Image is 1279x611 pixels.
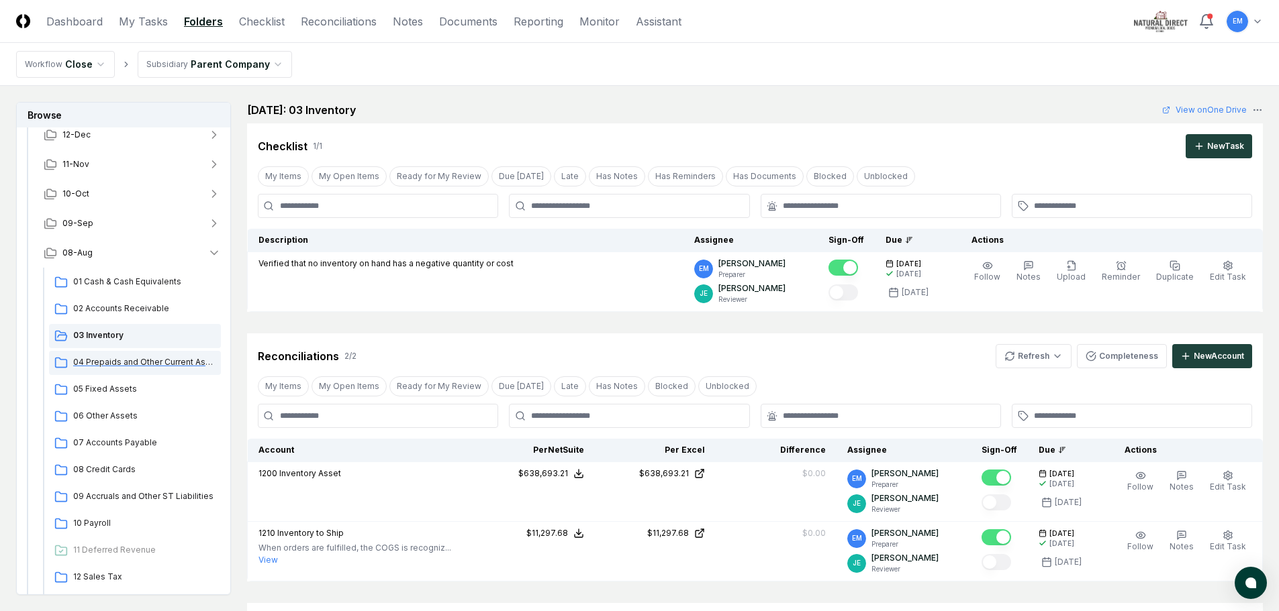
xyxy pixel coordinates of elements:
button: My Items [258,376,309,396]
button: Mark complete [982,494,1011,510]
p: Verified that no inventory on hand has a negative quantity or cost [258,258,514,270]
button: EM [1225,9,1249,34]
a: 01 Cash & Cash Equivalents [49,270,221,294]
span: Follow [1127,541,1153,551]
button: Mark complete [982,529,1011,545]
div: [DATE] [1049,539,1074,549]
a: $638,693.21 [606,467,705,480]
button: $11,297.68 [526,527,584,539]
p: [PERSON_NAME] [871,552,939,564]
span: Duplicate [1156,272,1194,282]
p: Preparer [871,539,939,549]
button: atlas-launcher [1235,567,1267,599]
a: 03 Inventory [49,324,221,348]
span: 04 Prepaids and Other Current Assets [73,356,216,368]
div: Due [1039,444,1092,456]
button: Follow [972,258,1003,286]
a: Documents [439,13,498,30]
button: My Open Items [312,376,387,396]
button: Mark complete [982,554,1011,570]
span: Notes [1170,541,1194,551]
button: Notes [1167,527,1196,555]
button: Mark complete [828,260,858,276]
button: Ready for My Review [389,376,489,396]
div: New Task [1207,140,1244,152]
a: Notes [393,13,423,30]
span: Inventory to Ship [277,528,344,538]
button: 08-Aug [33,238,232,268]
button: Has Notes [589,166,645,186]
button: Refresh [996,344,1072,368]
a: Checklist [239,13,285,30]
h2: [DATE]: 03 Inventory [247,102,356,118]
a: Assistant [636,13,681,30]
span: 09-Sep [62,217,93,229]
button: Duplicate [1153,258,1196,286]
span: 08 Credit Cards [73,463,216,476]
span: 10-Oct [62,188,89,200]
div: Workflow [25,58,62,70]
div: Subsidiary [146,58,188,70]
button: Upload [1054,258,1088,286]
span: 06 Other Assets [73,410,216,422]
span: 12 Sales Tax [73,571,216,583]
span: Edit Task [1210,541,1246,551]
button: NewAccount [1172,344,1252,368]
div: Due [886,234,939,246]
p: [PERSON_NAME] [871,527,939,539]
button: Due Today [491,376,551,396]
a: 04 Prepaids and Other Current Assets [49,351,221,375]
button: Completeness [1077,344,1167,368]
a: 09 Accruals and Other ST Liabilities [49,485,221,509]
div: New Account [1194,350,1244,362]
p: [PERSON_NAME] [871,492,939,504]
a: 11 Deferred Revenue [49,539,221,563]
button: Mark complete [828,284,858,300]
p: Reviewer [718,294,786,304]
button: 10-Oct [33,179,232,209]
div: [DATE] [902,286,929,298]
span: JE [700,288,708,298]
a: 12 Sales Tax [49,565,221,590]
th: Difference [716,439,837,462]
p: [PERSON_NAME] [718,282,786,294]
div: [DATE] [1055,556,1082,568]
a: Folders [184,13,223,30]
button: Has Documents [726,166,804,186]
span: [DATE] [1049,529,1074,539]
span: JE [853,498,861,508]
button: My Items [258,166,309,186]
button: Reminder [1099,258,1143,286]
button: Unblocked [698,376,757,396]
th: Description [248,229,684,252]
th: Per NetSuite [474,439,595,462]
div: Actions [961,234,1252,246]
a: Reporting [514,13,563,30]
button: Has Notes [589,376,645,396]
button: NewTask [1186,134,1252,158]
span: 11-Nov [62,158,89,170]
span: Inventory Asset [279,468,341,478]
span: EM [852,533,862,543]
button: Mark complete [982,469,1011,486]
button: Notes [1167,467,1196,496]
a: 10 Payroll [49,512,221,536]
a: Monitor [579,13,620,30]
span: 05 Fixed Assets [73,383,216,395]
a: View onOne Drive [1162,104,1247,116]
a: Dashboard [46,13,103,30]
div: $11,297.68 [526,527,568,539]
span: Reminder [1102,272,1140,282]
span: 02 Accounts Receivable [73,302,216,315]
button: Blocked [806,166,854,186]
button: Edit Task [1207,467,1249,496]
button: Edit Task [1207,527,1249,555]
p: When orders are fulfilled, the COGS is recogniz... [258,542,451,554]
div: $0.00 [802,467,826,480]
span: 12-Dec [62,129,91,141]
span: EM [699,264,709,274]
span: Notes [1016,272,1041,282]
span: Follow [974,272,1000,282]
div: $11,297.68 [647,527,689,539]
a: $11,297.68 [606,527,705,539]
